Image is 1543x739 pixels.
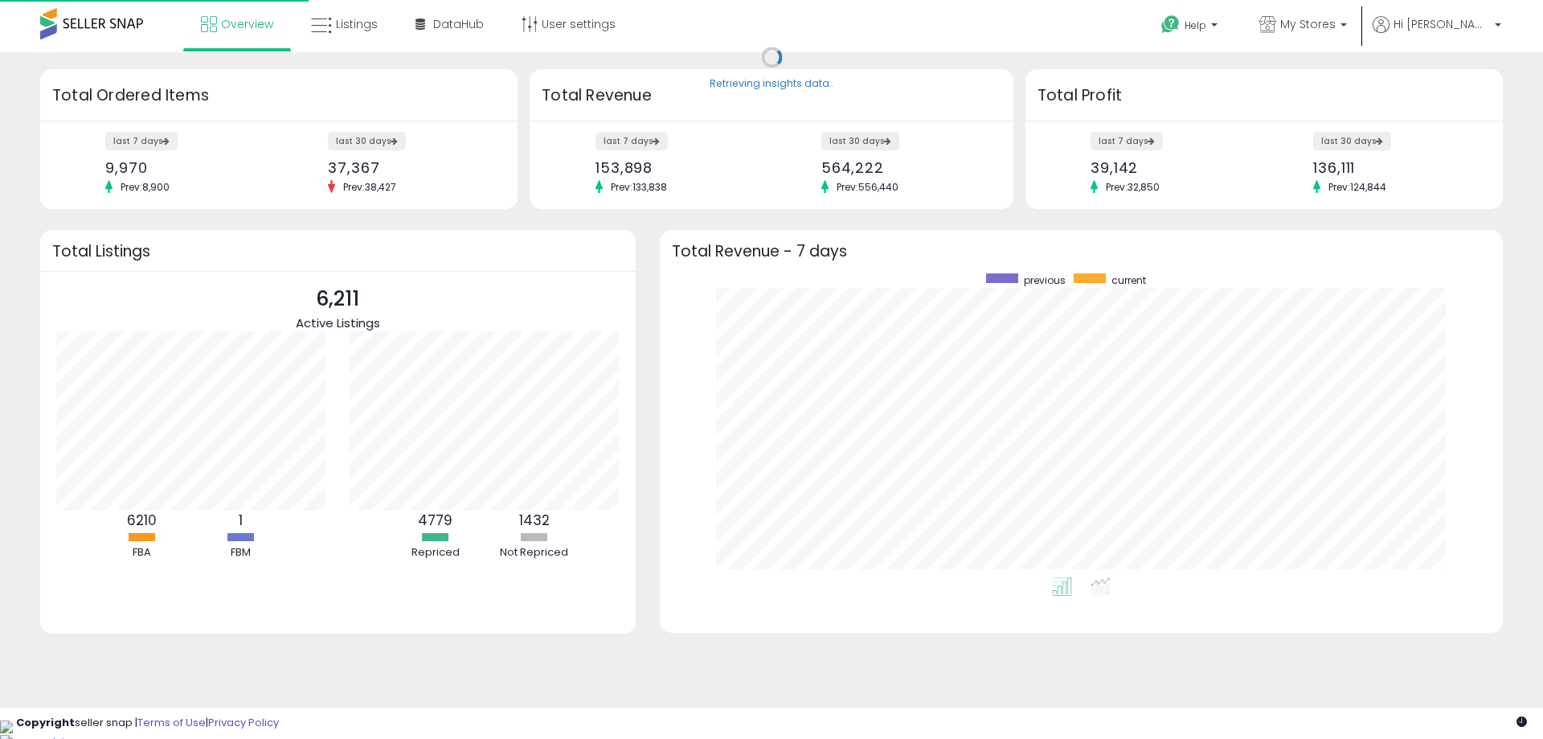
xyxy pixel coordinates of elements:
[296,314,380,331] span: Active Listings
[433,16,484,32] span: DataHub
[418,511,452,530] b: 4779
[1394,16,1490,32] span: Hi [PERSON_NAME]
[296,284,380,314] p: 6,211
[672,245,1491,257] h3: Total Revenue - 7 days
[519,511,550,530] b: 1432
[596,159,759,176] div: 153,898
[486,545,583,560] div: Not Repriced
[1148,2,1234,52] a: Help
[328,132,406,150] label: last 30 days
[1185,18,1206,32] span: Help
[1313,132,1391,150] label: last 30 days
[829,180,907,194] span: Prev: 556,440
[1091,132,1163,150] label: last 7 days
[93,545,190,560] div: FBA
[328,159,489,176] div: 37,367
[1091,159,1252,176] div: 39,142
[1280,16,1336,32] span: My Stores
[1160,14,1181,35] i: Get Help
[192,545,289,560] div: FBM
[113,180,178,194] span: Prev: 8,900
[1098,180,1168,194] span: Prev: 32,850
[821,159,985,176] div: 564,222
[542,84,1001,107] h3: Total Revenue
[603,180,675,194] span: Prev: 133,838
[1111,273,1146,287] span: current
[221,16,273,32] span: Overview
[127,511,157,530] b: 6210
[821,132,899,150] label: last 30 days
[1313,159,1475,176] div: 136,111
[335,180,404,194] span: Prev: 38,427
[105,132,178,150] label: last 7 days
[596,132,668,150] label: last 7 days
[336,16,378,32] span: Listings
[1038,84,1491,107] h3: Total Profit
[710,77,834,92] div: Retrieving insights data..
[387,545,484,560] div: Repriced
[52,84,505,107] h3: Total Ordered Items
[105,159,267,176] div: 9,970
[239,511,243,530] b: 1
[1320,180,1394,194] span: Prev: 124,844
[1024,273,1066,287] span: previous
[1373,16,1501,52] a: Hi [PERSON_NAME]
[52,245,624,257] h3: Total Listings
